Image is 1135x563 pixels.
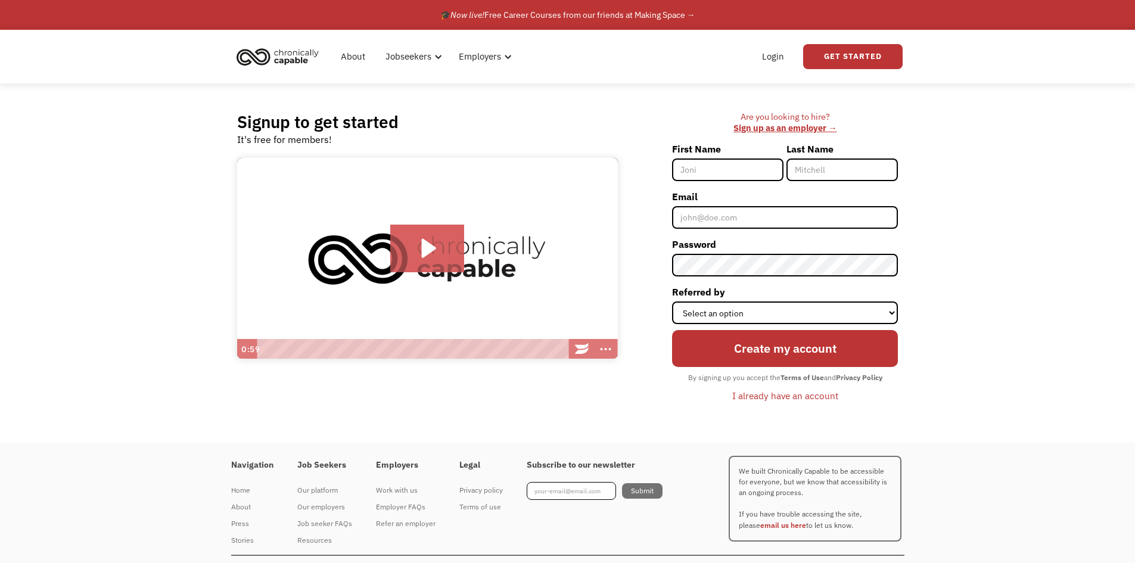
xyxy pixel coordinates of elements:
[376,460,436,471] h4: Employers
[672,206,898,229] input: john@doe.com
[672,139,898,405] form: Member-Signup-Form
[237,132,332,147] div: It's free for members!
[733,122,837,133] a: Sign up as an employer →
[231,515,273,532] a: Press
[780,373,824,382] strong: Terms of Use
[672,235,898,254] label: Password
[233,43,328,70] a: home
[672,139,783,158] label: First Name
[732,388,838,403] div: I already have an account
[376,517,436,531] div: Refer an employer
[231,482,273,499] a: Home
[459,482,503,499] a: Privacy policy
[672,111,898,133] div: Are you looking to hire? ‍
[231,533,273,548] div: Stories
[527,482,616,500] input: your-email@email.com
[723,385,847,406] a: I already have an account
[376,515,436,532] a: Refer an employer
[231,500,273,514] div: About
[237,111,399,132] h2: Signup to get started
[760,521,806,530] a: email us here
[231,483,273,497] div: Home
[231,460,273,471] h4: Navigation
[390,225,465,272] button: Play Video: Introducing Chronically Capable
[376,499,436,515] a: Employer FAQs
[297,500,352,514] div: Our employers
[450,10,484,20] em: Now live!
[729,456,901,542] p: We built Chronically Capable to be accessible for everyone, but we know that accessibility is an ...
[297,482,352,499] a: Our platform
[376,483,436,497] div: Work with us
[786,139,898,158] label: Last Name
[527,460,663,471] h4: Subscribe to our newsletter
[459,499,503,515] a: Terms of use
[297,499,352,515] a: Our employers
[786,158,898,181] input: Mitchell
[297,483,352,497] div: Our platform
[231,517,273,531] div: Press
[231,532,273,549] a: Stories
[459,460,503,471] h4: Legal
[440,8,695,22] div: 🎓 Free Career Courses from our friends at Making Space →
[459,49,501,64] div: Employers
[376,500,436,514] div: Employer FAQs
[672,187,898,206] label: Email
[672,282,898,301] label: Referred by
[459,500,503,514] div: Terms of use
[237,158,618,359] img: Introducing Chronically Capable
[297,517,352,531] div: Job seeker FAQs
[334,38,372,76] a: About
[836,373,882,382] strong: Privacy Policy
[297,460,352,471] h4: Job Seekers
[452,38,515,76] div: Employers
[378,38,446,76] div: Jobseekers
[570,339,594,359] a: Wistia Logo -- Learn More
[672,330,898,367] input: Create my account
[527,482,663,500] form: Footer Newsletter
[297,532,352,549] a: Resources
[231,499,273,515] a: About
[672,158,783,181] input: Joni
[297,533,352,548] div: Resources
[682,370,888,385] div: By signing up you accept the and
[755,38,791,76] a: Login
[622,483,663,499] input: Submit
[385,49,431,64] div: Jobseekers
[233,43,322,70] img: Chronically Capable logo
[263,339,564,359] div: Playbar
[297,515,352,532] a: Job seeker FAQs
[459,483,503,497] div: Privacy policy
[376,482,436,499] a: Work with us
[803,44,903,69] a: Get Started
[594,339,618,359] button: Show more buttons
